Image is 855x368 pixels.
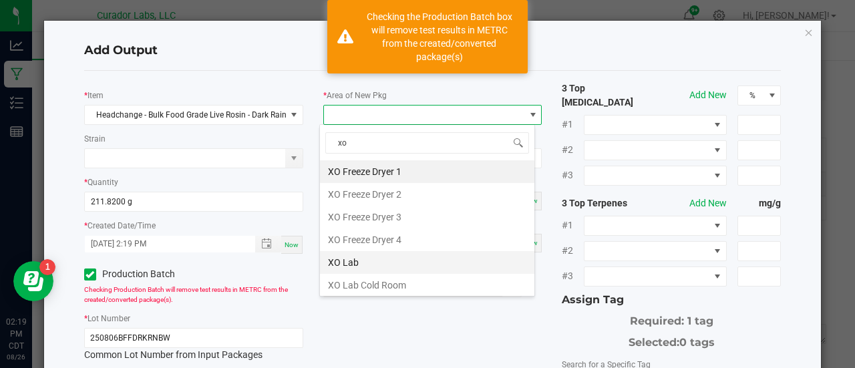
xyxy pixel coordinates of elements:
strong: mg/g [737,196,782,210]
span: NO DATA FOUND [584,241,726,261]
span: % [738,86,764,105]
strong: 3 Top [MEDICAL_DATA] [562,81,649,110]
li: XO Lab [320,251,534,274]
span: 0 tags [679,336,715,349]
span: Checking Production Batch will remove test results in METRC from the created/converted package(s). [84,286,288,303]
div: Required: 1 tag [562,308,781,329]
li: XO Freeze Dryer 1 [320,160,534,183]
label: Item [88,89,104,102]
li: XO Lab Cold Room [320,274,534,297]
span: NO DATA FOUND [584,216,726,236]
button: Add New [689,196,727,210]
li: XO Freeze Dryer 2 [320,183,534,206]
span: #2 [562,244,584,258]
iframe: Resource center unread badge [39,259,55,275]
li: XO Freeze Dryer 3 [320,206,534,228]
div: Assign Tag [562,292,781,308]
input: Created Datetime [85,236,241,252]
button: Add New [689,88,727,102]
span: #3 [562,269,584,283]
div: Checking the Production Batch box will remove test results in METRC from the created/converted pa... [361,10,518,63]
h4: Add Output [84,42,782,59]
label: Strain [84,133,106,145]
span: Headchange - Bulk Food Grade Live Rosin - Dark Rainbow [85,106,286,124]
span: #1 [562,118,584,132]
div: Selected: [562,329,781,351]
span: #1 [562,218,584,232]
iframe: Resource center [13,261,53,301]
span: Now [285,241,299,248]
label: Quantity [88,176,118,188]
label: Lot Number [88,313,130,325]
span: NO DATA FOUND [584,266,726,287]
span: #2 [562,143,584,157]
span: Toggle popup [255,236,281,252]
span: #3 [562,168,584,182]
label: Created Date/Time [88,220,156,232]
strong: 3 Top Terpenes [562,196,649,210]
label: Production Batch [84,267,184,281]
li: XO Freeze Dryer 4 [320,228,534,251]
div: Common Lot Number from Input Packages [84,328,303,362]
label: Area of New Pkg [327,89,387,102]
